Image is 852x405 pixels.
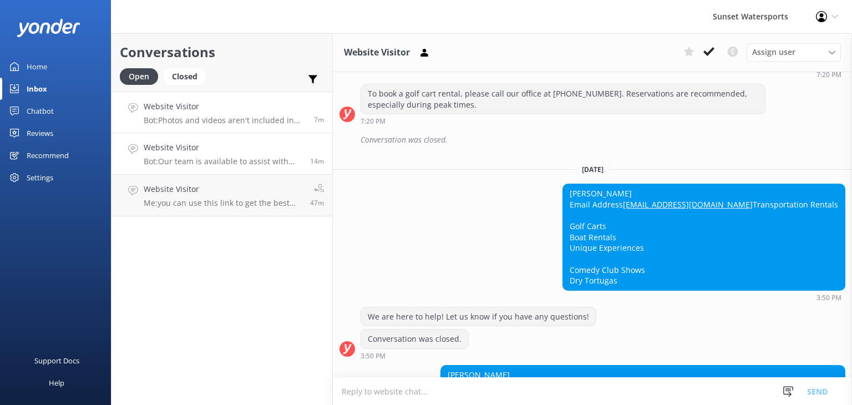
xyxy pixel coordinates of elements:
div: Jun 26 2025 02:50pm (UTC -05:00) America/Cancun [361,352,469,360]
strong: 7:20 PM [361,118,386,125]
span: Oct 10 2025 02:21pm (UTC -05:00) America/Cancun [314,115,324,124]
div: Jun 25 2025 06:20pm (UTC -05:00) America/Cancun [361,117,765,125]
div: We are here to help! Let us know if you have any questions! [361,307,596,326]
div: Jun 25 2025 06:20pm (UTC -05:00) America/Cancun [665,70,845,78]
div: Jun 26 2025 02:50pm (UTC -05:00) America/Cancun [562,293,845,301]
h4: Website Visitor [144,100,306,113]
div: Conversation was closed. [361,330,468,348]
span: [DATE] [575,165,610,174]
span: Oct 10 2025 01:40pm (UTC -05:00) America/Cancun [310,198,324,207]
h4: Website Visitor [144,141,302,154]
div: Chatbot [27,100,54,122]
div: Settings [27,166,53,189]
div: 2025-06-25T23:55:40.009 [339,130,845,149]
strong: 3:50 PM [816,295,841,301]
a: Closed [164,70,211,82]
a: Website VisitorBot:Photos and videos aren't included in the Parasail Flight price, but you can pu... [111,92,332,133]
img: yonder-white-logo.png [17,19,80,37]
div: Closed [164,68,206,85]
div: Assign User [747,43,841,61]
h3: Website Visitor [344,45,410,60]
h2: Conversations [120,42,324,63]
div: Open [120,68,158,85]
div: Support Docs [34,350,79,372]
div: Conversation was closed. [361,130,845,149]
strong: 7:20 PM [816,72,841,78]
div: Recommend [27,144,69,166]
span: Assign user [752,46,795,58]
a: Open [120,70,164,82]
span: Oct 10 2025 02:14pm (UTC -05:00) America/Cancun [310,156,324,166]
div: Help [49,372,64,394]
div: [PERSON_NAME] Email Address Transportation Rentals Golf Carts Boat Rentals Unique Experiences Com... [563,184,845,290]
p: Bot: Our team is available to assist with bookings from 8am to 8pm. Please call us at [PHONE_NUMB... [144,156,302,166]
div: To book a golf cart rental, please call our office at [PHONE_NUMBER]. Reservations are recommende... [361,84,765,114]
a: Website VisitorMe:you can use this link to get the best rates47m [111,175,332,216]
div: Inbox [27,78,47,100]
strong: 3:50 PM [361,353,386,360]
a: [EMAIL_ADDRESS][DOMAIN_NAME] [623,199,753,210]
a: Website VisitorBot:Our team is available to assist with bookings from 8am to 8pm. Please call us ... [111,133,332,175]
div: Reviews [27,122,53,144]
div: Home [27,55,47,78]
h4: Website Visitor [144,183,302,195]
p: Me: you can use this link to get the best rates [144,198,302,208]
p: Bot: Photos and videos aren't included in the Parasail Flight price, but you can purchase a profe... [144,115,306,125]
